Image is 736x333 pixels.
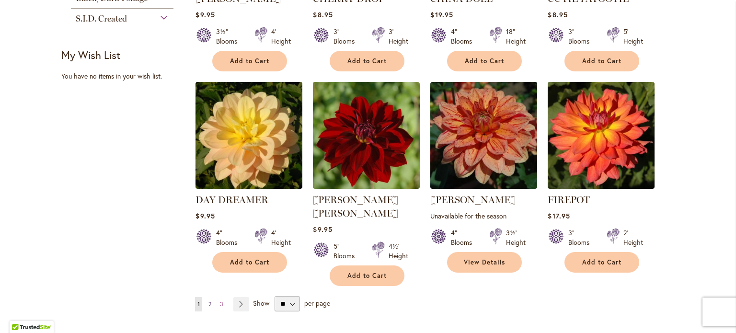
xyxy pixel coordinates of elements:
span: Add to Cart [230,57,269,65]
span: Add to Cart [230,258,269,266]
img: FIREPOT [548,82,655,189]
div: 5' Height [623,27,643,46]
button: Add to Cart [330,51,404,71]
button: Add to Cart [564,51,639,71]
button: Add to Cart [212,252,287,273]
div: 4" Blooms [216,228,243,247]
div: 3' Height [389,27,408,46]
span: $8.95 [548,10,567,19]
img: ELIJAH MASON [430,82,537,189]
span: Add to Cart [347,272,387,280]
a: DEBORA RENAE [313,182,420,191]
a: DAY DREAMER [195,194,268,206]
a: DAY DREAMER [195,182,302,191]
span: per page [304,299,330,308]
div: You have no items in your wish list. [61,71,189,81]
div: 3" Blooms [568,27,595,46]
div: 3" Blooms [568,228,595,247]
a: View Details [447,252,522,273]
a: 3 [218,297,226,311]
a: ELIJAH MASON [430,182,537,191]
iframe: Launch Accessibility Center [7,299,34,326]
button: Add to Cart [212,51,287,71]
a: FIREPOT [548,182,655,191]
span: $9.95 [313,225,332,234]
div: 5" Blooms [333,241,360,261]
span: Show [253,299,269,308]
div: 3½" Blooms [216,27,243,46]
a: FIREPOT [548,194,590,206]
span: S.I.D. Created [76,13,127,24]
a: [PERSON_NAME] [PERSON_NAME] [313,194,398,219]
span: $19.95 [430,10,453,19]
img: DAY DREAMER [195,82,302,189]
span: View Details [464,258,505,266]
span: $9.95 [195,211,215,220]
a: 2 [206,297,214,311]
span: $17.95 [548,211,570,220]
span: $8.95 [313,10,333,19]
div: 4" Blooms [451,228,478,247]
a: [PERSON_NAME] [430,194,516,206]
div: 4' Height [271,228,291,247]
span: $9.95 [195,10,215,19]
div: 4" Blooms [451,27,478,46]
div: 18" Height [506,27,526,46]
span: Add to Cart [582,258,621,266]
strong: My Wish List [61,48,120,62]
span: 1 [197,300,200,308]
span: 3 [220,300,223,308]
p: Unavailable for the season [430,211,537,220]
button: Add to Cart [564,252,639,273]
img: DEBORA RENAE [313,82,420,189]
div: 2' Height [623,228,643,247]
div: 3" Blooms [333,27,360,46]
span: Add to Cart [347,57,387,65]
button: Add to Cart [447,51,522,71]
span: Add to Cart [465,57,504,65]
span: Add to Cart [582,57,621,65]
button: Add to Cart [330,265,404,286]
div: 4½' Height [389,241,408,261]
span: 2 [208,300,211,308]
div: 3½' Height [506,228,526,247]
div: 4' Height [271,27,291,46]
